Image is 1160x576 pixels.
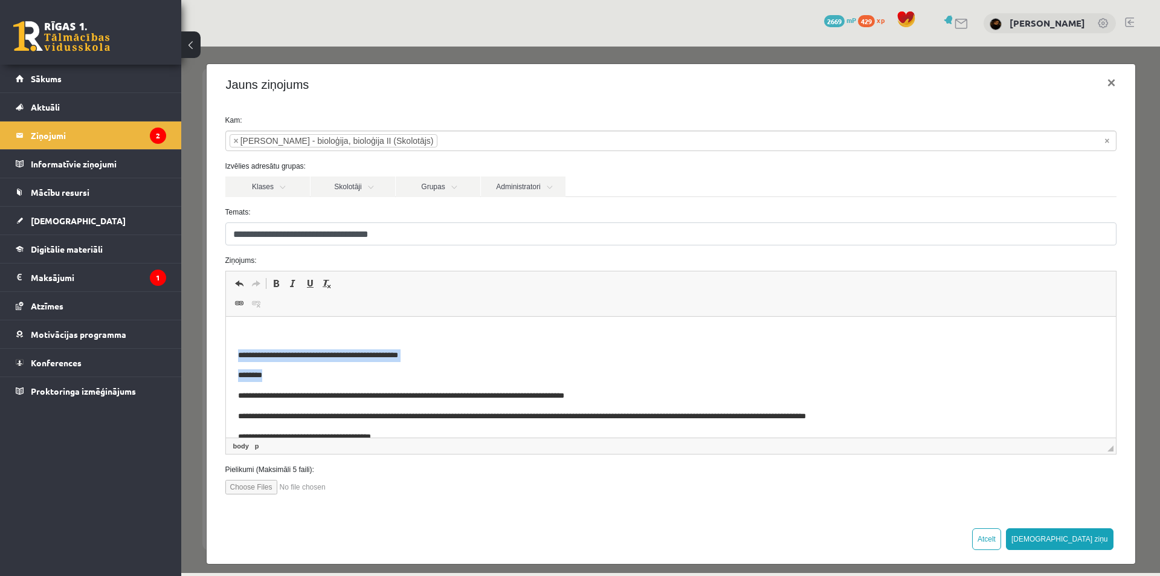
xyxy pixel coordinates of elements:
[150,270,166,286] i: 1
[16,121,166,149] a: Ziņojumi2
[31,215,126,226] span: [DEMOGRAPHIC_DATA]
[877,15,884,25] span: xp
[1010,17,1085,29] a: [PERSON_NAME]
[31,386,136,396] span: Proktoringa izmēģinājums
[16,377,166,405] a: Proktoringa izmēģinājums
[16,65,166,92] a: Sākums
[16,235,166,263] a: Digitālie materiāli
[50,229,66,245] a: Undo (Ctrl+Z)
[31,357,82,368] span: Konferences
[120,229,137,245] a: Underline (Ctrl+U)
[44,130,129,150] a: Klases
[916,19,944,53] button: ×
[16,320,166,348] a: Motivācijas programma
[858,15,891,25] a: 429 xp
[150,128,166,144] i: 2
[990,18,1002,30] img: Paula Lauceniece
[35,68,944,79] label: Kam:
[12,12,878,187] body: Editor, wiswyg-editor-47433777078180-1760267034-640
[300,130,384,150] a: Administratori
[66,229,83,245] a: Redo (Ctrl+Y)
[31,121,166,149] legend: Ziņojumi
[16,292,166,320] a: Atzīmes
[31,150,166,178] legend: Informatīvie ziņojumi
[16,207,166,235] a: [DEMOGRAPHIC_DATA]
[16,150,166,178] a: Informatīvie ziņojumi
[35,114,944,125] label: Izvēlies adresātu grupas:
[858,15,875,27] span: 429
[923,88,928,100] span: Noņemt visus vienumus
[31,264,166,291] legend: Maksājumi
[31,300,63,311] span: Atzīmes
[35,160,944,171] label: Temats:
[31,187,89,198] span: Mācību resursi
[824,15,845,27] span: 2669
[791,482,820,503] button: Atcelt
[50,394,70,405] a: body element
[53,88,57,100] span: ×
[35,418,944,429] label: Pielikumi (Maksimāli 5 faili):
[846,15,856,25] span: mP
[45,29,128,47] h4: Jauns ziņojums
[48,88,257,101] li: Elza Saulīte - bioloģija, bioloģija II (Skolotājs)
[31,244,103,254] span: Digitālie materiāli
[129,130,214,150] a: Skolotāji
[13,21,110,51] a: Rīgas 1. Tālmācības vidusskola
[16,93,166,121] a: Aktuāli
[31,73,62,84] span: Sākums
[214,130,299,150] a: Grupas
[45,270,935,391] iframe: Editor, wiswyg-editor-47433777078180-1760267034-640
[35,209,944,219] label: Ziņojums:
[16,264,166,291] a: Maksājumi1
[31,329,126,340] span: Motivācijas programma
[71,394,80,405] a: p element
[16,349,166,377] a: Konferences
[926,399,932,405] span: Resize
[50,249,66,265] a: Link (Ctrl+K)
[103,229,120,245] a: Italic (Ctrl+I)
[31,102,60,112] span: Aktuāli
[825,482,932,503] button: [DEMOGRAPHIC_DATA] ziņu
[16,178,166,206] a: Mācību resursi
[66,249,83,265] a: Unlink
[86,229,103,245] a: Bold (Ctrl+B)
[824,15,856,25] a: 2669 mP
[137,229,154,245] a: Remove Format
